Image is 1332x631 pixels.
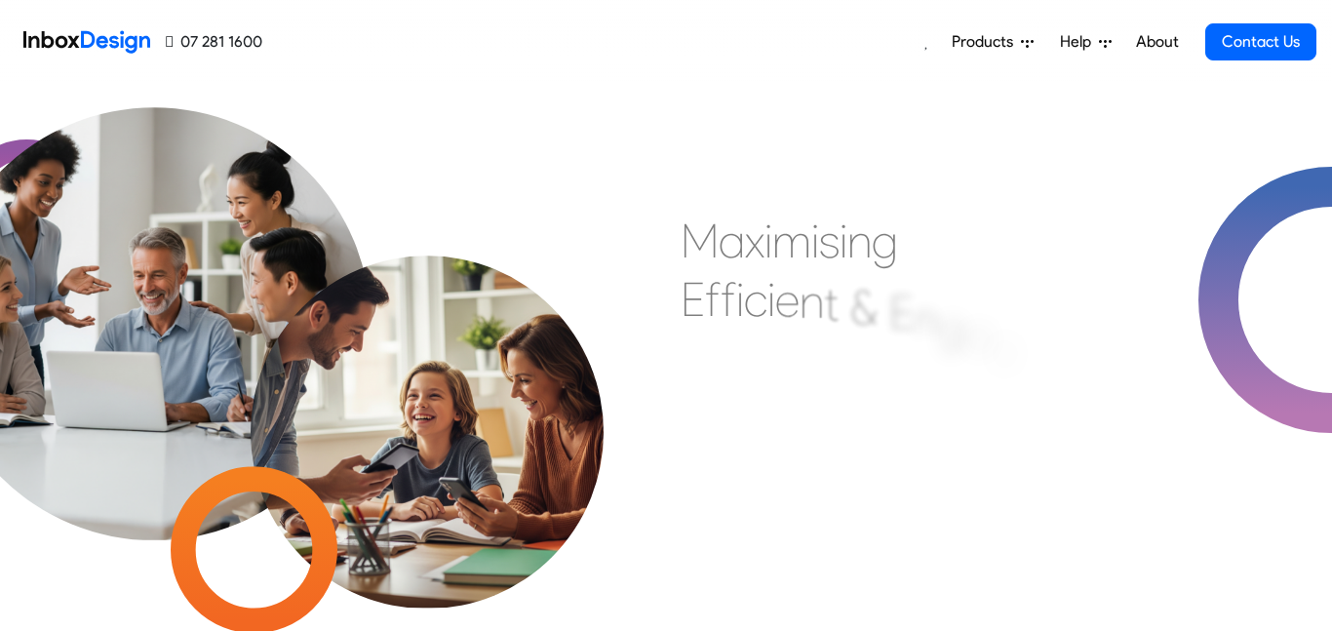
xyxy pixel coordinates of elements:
div: m [772,212,811,270]
div: e [1017,326,1041,384]
div: E [889,283,914,341]
div: Maximising Efficient & Engagement, Connecting Schools, Families, and Students. [681,212,1154,504]
div: s [819,212,840,270]
div: i [736,270,744,329]
div: a [964,305,991,364]
div: i [767,270,775,329]
div: n [914,290,938,348]
span: Help [1060,30,1099,54]
div: i [764,212,772,270]
div: n [800,272,824,331]
div: c [744,270,767,329]
div: E [681,270,705,329]
div: t [824,275,839,334]
div: g [991,315,1017,374]
a: 07 281 1600 [166,30,262,54]
a: Products [944,22,1041,61]
span: Products [952,30,1021,54]
div: & [850,278,878,336]
div: i [840,212,847,270]
a: About [1130,22,1184,61]
div: i [811,212,819,270]
div: f [721,270,736,329]
div: e [775,270,800,329]
div: n [847,212,872,270]
div: g [872,212,898,270]
div: g [938,296,964,355]
a: Help [1052,22,1119,61]
a: Contact Us [1205,23,1316,60]
div: M [681,212,719,270]
div: a [719,212,745,270]
div: x [745,212,764,270]
div: f [705,270,721,329]
img: parents_with_child.png [207,167,647,608]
